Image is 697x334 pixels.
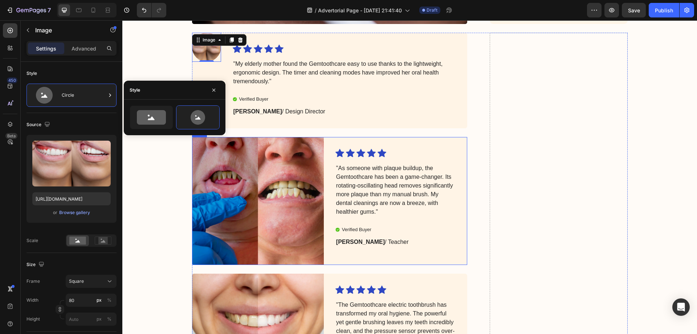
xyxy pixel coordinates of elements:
[95,296,103,305] button: %
[672,298,690,316] div: Open Intercom Messenger
[3,3,54,17] button: 7
[622,3,646,17] button: Save
[66,294,117,307] input: px%
[7,77,17,83] div: 450
[97,297,102,303] div: px
[32,192,111,205] input: https://example.com/image.jpg
[214,144,333,196] p: "As someone with plaque buildup, the Gemtoothcare has been a game-changer. Its rotating-oscillati...
[107,297,111,303] div: %
[27,70,37,77] div: Style
[27,316,40,322] label: Height
[62,87,106,104] div: Circle
[655,7,673,14] div: Publish
[105,315,114,323] button: px
[53,208,57,217] span: or
[214,218,262,225] strong: [PERSON_NAME]
[72,45,96,52] p: Advanced
[27,237,38,244] div: Scale
[105,296,114,305] button: px
[48,6,51,15] p: 7
[66,313,117,326] input: px%
[35,26,97,35] p: Image
[69,278,84,285] span: Square
[427,7,437,13] span: Draft
[27,120,52,130] div: Source
[97,316,102,322] div: px
[66,275,117,288] button: Square
[107,316,111,322] div: %
[137,3,166,17] div: Undo/Redo
[318,7,402,14] span: Advertorial Page - [DATE] 21:41:40
[32,141,111,186] img: preview-image
[122,20,697,334] iframe: Design area
[130,87,140,93] div: Style
[315,7,317,14] span: /
[649,3,679,17] button: Publish
[27,297,38,303] label: Width
[36,45,56,52] p: Settings
[5,133,17,139] div: Beta
[71,109,83,116] div: Row
[27,260,46,270] div: Size
[628,7,640,13] span: Save
[214,280,333,333] p: "The Gemtoothcare electric toothbrush has transformed my oral hygiene. The powerful yet gentle br...
[27,278,40,285] label: Frame
[214,217,333,226] p: / Teacher
[59,209,90,216] button: Browse gallery
[220,206,249,213] p: Verified Buyer
[95,315,103,323] button: %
